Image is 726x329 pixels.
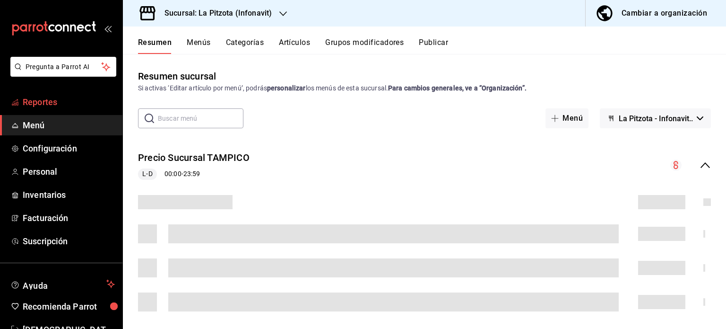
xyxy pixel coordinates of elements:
[104,25,112,32] button: open_drawer_menu
[622,7,707,20] div: Cambiar a organización
[138,83,711,93] div: Si activas ‘Editar artículo por menú’, podrás los menús de esta sucursal.
[23,119,115,132] span: Menú
[23,212,115,224] span: Facturación
[138,38,726,54] div: navigation tabs
[23,278,103,290] span: Ayuda
[10,57,116,77] button: Pregunta a Parrot AI
[325,38,404,54] button: Grupos modificadores
[267,84,306,92] strong: personalizar
[545,108,588,128] button: Menú
[123,143,726,187] div: collapse-menu-row
[23,96,115,108] span: Reportes
[187,38,210,54] button: Menús
[158,109,243,128] input: Buscar menú
[157,8,272,19] h3: Sucursal: La Pitzota (Infonavit)
[138,69,216,83] div: Resumen sucursal
[279,38,310,54] button: Artículos
[419,38,448,54] button: Publicar
[138,169,250,180] div: 00:00 - 23:59
[23,235,115,248] span: Suscripción
[23,165,115,178] span: Personal
[138,38,172,54] button: Resumen
[226,38,264,54] button: Categorías
[388,84,527,92] strong: Para cambios generales, ve a “Organización”.
[619,114,693,123] span: La Pitzota - Infonavit..
[600,108,711,128] button: La Pitzota - Infonavit..
[26,62,102,72] span: Pregunta a Parrot AI
[7,69,116,79] a: Pregunta a Parrot AI
[23,188,115,201] span: Inventarios
[23,142,115,155] span: Configuración
[138,151,250,165] button: Precio Sucursal TAMPICO
[138,169,156,179] span: L-D
[23,300,115,313] span: Recomienda Parrot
